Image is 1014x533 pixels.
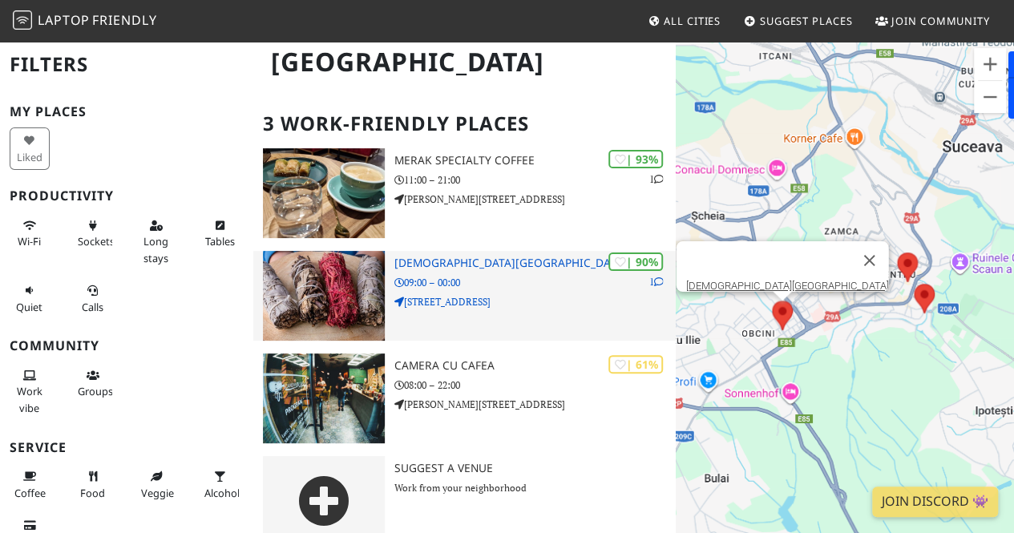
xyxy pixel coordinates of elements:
button: Alcohol [200,463,240,506]
p: 09:00 – 00:00 [394,275,676,290]
a: Join Discord 👾 [872,487,998,517]
h3: Merak Specialty Coffee [394,154,676,168]
span: Laptop [38,11,90,29]
div: | 90% [608,252,663,271]
p: [STREET_ADDRESS] [394,294,676,309]
a: Join Community [869,6,996,35]
a: Camera cu cafea | 61% Camera cu cafea 08:00 – 22:00 [PERSON_NAME][STREET_ADDRESS] [253,353,676,443]
h3: Camera cu cafea [394,359,676,373]
h2: Filters [10,40,244,89]
button: Work vibe [10,362,50,421]
button: Zoom out [974,81,1006,113]
button: Sockets [73,212,113,255]
h3: Productivity [10,188,244,204]
h3: Suggest a Venue [394,462,676,475]
button: Long stays [136,212,176,271]
h3: [DEMOGRAPHIC_DATA][GEOGRAPHIC_DATA] [394,256,676,270]
img: Merak Specialty Coffee [263,148,385,238]
a: Merak Specialty Coffee | 93% 1 Merak Specialty Coffee 11:00 – 21:00 [PERSON_NAME][STREET_ADDRESS] [253,148,676,238]
h2: 3 Work-Friendly Places [263,99,666,148]
button: Quiet [10,277,50,320]
p: [PERSON_NAME][STREET_ADDRESS] [394,192,676,207]
button: Tables [200,212,240,255]
button: Close [850,241,889,280]
span: People working [17,384,42,414]
span: Suggest Places [760,14,853,28]
span: Alcohol [204,486,240,500]
a: Palo Santo România | 90% 1 [DEMOGRAPHIC_DATA][GEOGRAPHIC_DATA] 09:00 – 00:00 [STREET_ADDRESS] [253,251,676,341]
span: Veggie [141,486,174,500]
span: Food [80,486,105,500]
p: Work from your neighborhood [394,480,676,495]
h1: [GEOGRAPHIC_DATA] [258,40,673,84]
a: All Cities [641,6,727,35]
span: Stable Wi-Fi [18,234,41,248]
button: Zoom in [974,48,1006,80]
span: Join Community [891,14,990,28]
a: [DEMOGRAPHIC_DATA][GEOGRAPHIC_DATA] [686,280,889,292]
span: Coffee [14,486,46,500]
span: Group tables [78,384,113,398]
span: Power sockets [78,234,115,248]
p: 1 [648,172,663,187]
p: 11:00 – 21:00 [394,172,676,188]
p: 08:00 – 22:00 [394,378,676,393]
img: Palo Santo România [263,251,385,341]
img: Camera cu cafea [263,353,385,443]
span: Friendly [92,11,156,29]
span: Video/audio calls [82,300,103,314]
p: 1 [648,274,663,289]
img: LaptopFriendly [13,10,32,30]
span: Quiet [16,300,42,314]
div: | 93% [608,150,663,168]
a: Suggest Places [737,6,859,35]
h3: My Places [10,104,244,119]
a: LaptopFriendly LaptopFriendly [13,7,157,35]
div: | 61% [608,355,663,374]
h3: Community [10,338,244,353]
span: Long stays [143,234,168,264]
span: All Cities [664,14,721,28]
span: Work-friendly tables [204,234,234,248]
button: Food [73,463,113,506]
h3: Service [10,440,244,455]
button: Calls [73,277,113,320]
button: Wi-Fi [10,212,50,255]
button: Veggie [136,463,176,506]
button: Groups [73,362,113,405]
p: [PERSON_NAME][STREET_ADDRESS] [394,397,676,412]
button: Coffee [10,463,50,506]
